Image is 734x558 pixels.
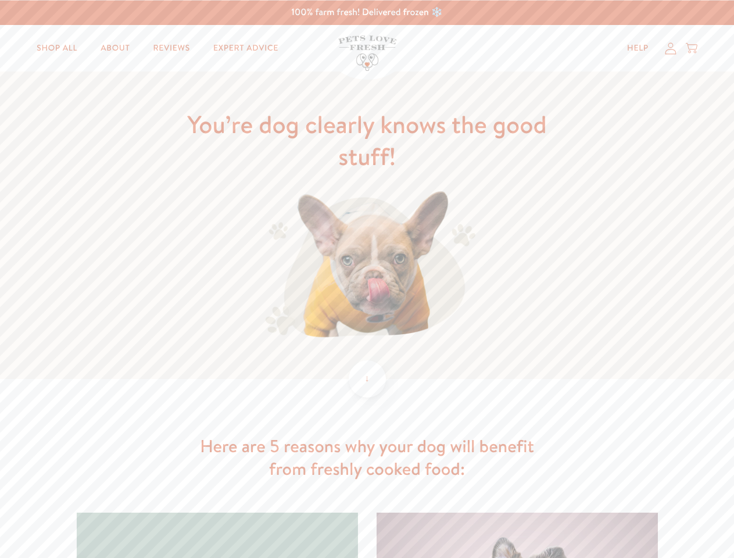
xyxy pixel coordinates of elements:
[27,37,87,60] a: Shop All
[618,37,658,60] a: Help
[181,435,553,480] h2: Here are 5 reasons why your dog will benefit from freshly cooked food:
[91,37,139,60] a: About
[259,191,475,341] img: Pets Love Fresh
[338,35,396,71] img: Pets Love Fresh
[181,109,553,172] h1: You’re dog clearly knows the good stuff!
[204,37,288,60] a: Expert Advice
[144,37,199,60] a: Reviews
[349,360,386,398] div: ↓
